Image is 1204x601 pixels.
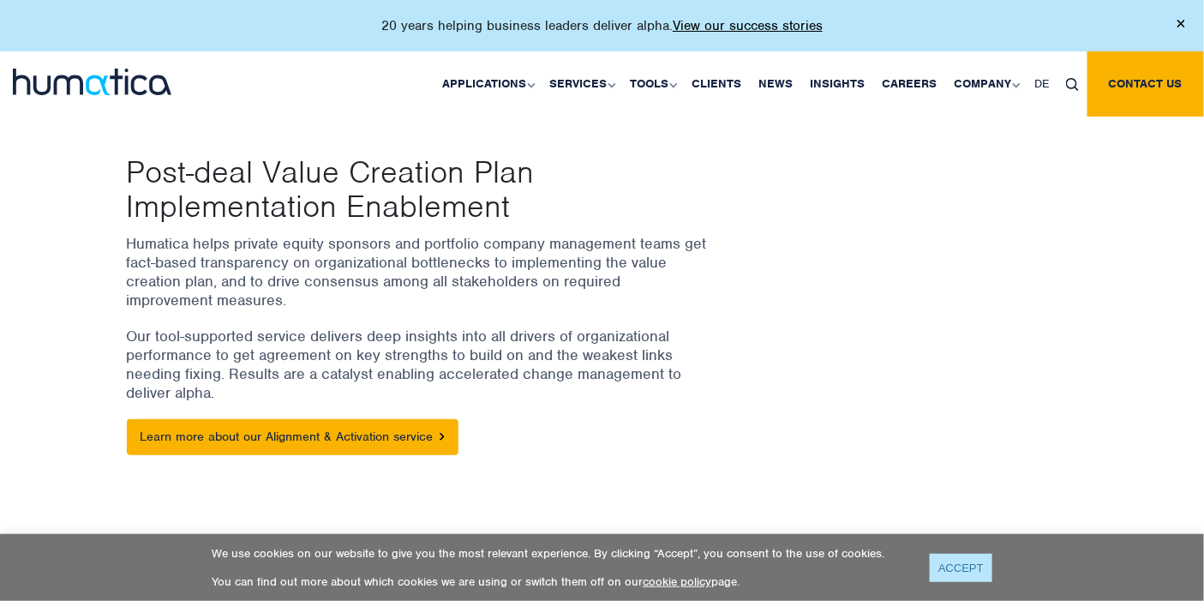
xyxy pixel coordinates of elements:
[434,51,541,117] a: Applications
[1034,76,1049,91] span: DE
[13,69,171,95] img: logo
[930,554,992,582] a: ACCEPT
[381,17,823,34] p: 20 years helping business leaders deliver alpha.
[621,51,683,117] a: Tools
[541,51,621,117] a: Services
[1026,51,1057,117] a: DE
[673,17,823,34] a: View our success stories
[683,51,750,117] a: Clients
[873,51,945,117] a: Careers
[945,51,1026,117] a: Company
[127,234,710,310] p: Humatica helps private equity sponsors and portfolio company management teams get fact-based tran...
[1087,51,1204,117] a: Contact us
[750,51,801,117] a: News
[127,419,458,455] a: Learn more about our Alignment & Activation service
[127,154,644,223] p: Post-deal Value Creation Plan Implementation Enablement
[643,574,711,589] a: cookie policy
[127,327,710,402] p: Our tool-supported service delivers deep insights into all drivers of organizational performance ...
[1066,78,1079,91] img: search_icon
[801,51,873,117] a: Insights
[212,546,908,561] p: We use cookies on our website to give you the most relevant experience. By clicking “Accept”, you...
[212,574,908,589] p: You can find out more about which cookies we are using or switch them off on our page.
